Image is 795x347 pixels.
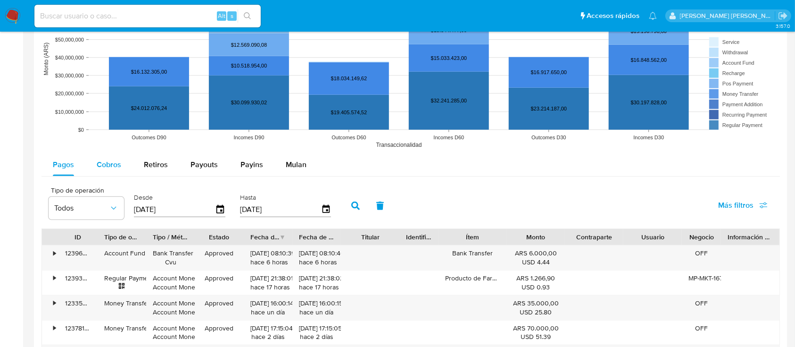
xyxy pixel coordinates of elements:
[231,11,233,20] span: s
[218,11,225,20] span: Alt
[778,11,788,21] a: Salir
[649,12,657,20] a: Notificaciones
[680,11,775,20] p: emmanuel.vitiello@mercadolibre.com
[34,10,261,22] input: Buscar usuario o caso...
[587,11,639,21] span: Accesos rápidos
[238,9,257,23] button: search-icon
[776,22,790,30] span: 3.157.0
